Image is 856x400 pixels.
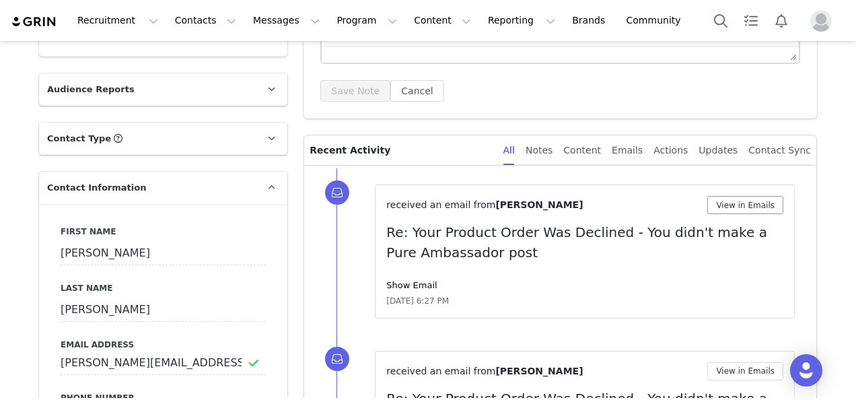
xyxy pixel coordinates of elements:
[390,80,443,102] button: Cancel
[61,339,266,351] label: Email Address
[47,83,135,96] span: Audience Reports
[766,5,801,36] button: Notifications
[69,5,166,36] button: Recruitment
[802,10,845,32] button: Profile
[748,135,811,166] div: Contact Sync
[11,11,466,26] body: Rich Text Area. Press ALT-0 for help.
[11,15,58,28] img: grin logo
[328,5,405,36] button: Program
[386,280,437,290] a: Show Email
[386,295,449,307] span: [DATE] 6:27 PM
[653,135,688,166] div: Actions
[406,5,479,36] button: Content
[563,135,601,166] div: Content
[526,135,552,166] div: Notes
[503,135,515,166] div: All
[707,362,783,380] button: View in Emails
[480,5,563,36] button: Reporting
[47,181,146,195] span: Contact Information
[618,5,695,36] a: Community
[736,5,766,36] a: Tasks
[707,196,783,214] button: View in Emails
[790,354,822,387] div: Open Intercom Messenger
[386,366,495,376] span: received an email from
[699,135,738,166] div: Updates
[810,10,832,32] img: placeholder-profile.jpg
[706,5,736,36] button: Search
[61,226,266,238] label: First Name
[61,282,266,294] label: Last Name
[61,351,266,375] input: Email Address
[245,5,328,36] button: Messages
[612,135,643,166] div: Emails
[310,135,492,165] p: Recent Activity
[495,199,583,210] span: [PERSON_NAME]
[386,199,495,210] span: received an email from
[167,5,244,36] button: Contacts
[47,132,111,145] span: Contact Type
[320,80,390,102] button: Save Note
[386,222,783,263] p: Re: Your Product Order Was Declined - You didn't make a Pure Ambassador post
[564,5,617,36] a: Brands
[785,46,799,63] div: Press the Up and Down arrow keys to resize the editor.
[495,366,583,376] span: [PERSON_NAME]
